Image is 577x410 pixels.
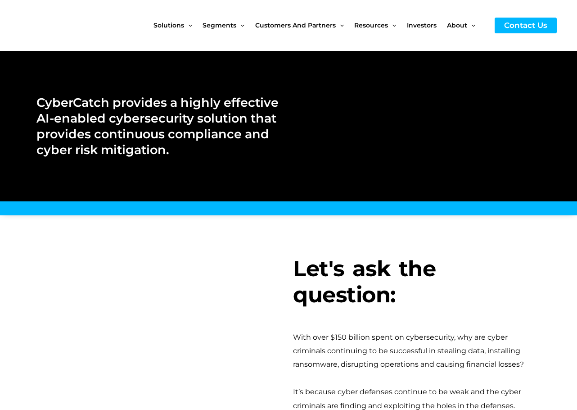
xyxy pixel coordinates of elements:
span: Menu Toggle [236,6,244,44]
span: Menu Toggle [184,6,192,44]
span: Menu Toggle [336,6,344,44]
h3: Let's ask the question: [293,256,541,308]
span: Customers and Partners [255,6,336,44]
span: Segments [203,6,236,44]
span: About [447,6,467,44]
a: Contact Us [495,18,557,33]
span: Menu Toggle [467,6,475,44]
a: Investors [407,6,447,44]
span: Solutions [153,6,184,44]
span: Investors [407,6,437,44]
div: With over $150 billion spent on cybersecurity, why are cyber criminals continuing to be successfu... [293,331,541,372]
span: Resources [354,6,388,44]
img: CyberCatch [16,7,124,44]
nav: Site Navigation: New Main Menu [153,6,486,44]
h2: CyberCatch provides a highly effective AI-enabled cybersecurity solution that provides continuous... [36,95,279,158]
span: Menu Toggle [388,6,396,44]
